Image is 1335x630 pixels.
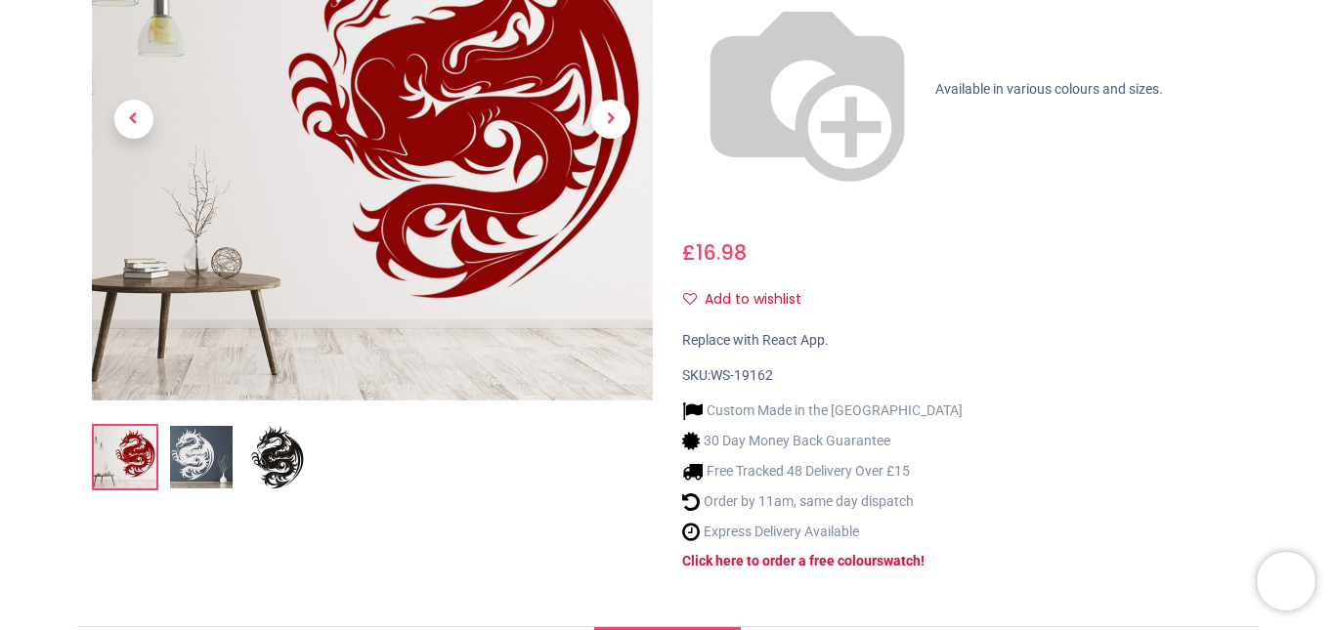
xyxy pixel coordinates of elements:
div: Replace with React App. [682,331,1244,351]
a: swatch [877,553,921,568]
span: Previous [114,100,153,139]
span: Available in various colours and sizes. [935,81,1163,97]
iframe: Brevo live chat [1257,552,1315,610]
button: Add to wishlistAdd to wishlist [682,283,818,316]
img: Dragon Design Fantasy Wall Sticker [94,426,156,488]
a: ! [921,553,925,568]
li: Order by 11am, same day dispatch [682,491,963,512]
span: Next [591,100,630,139]
span: £ [682,238,747,267]
i: Add to wishlist [683,292,697,306]
span: 16.98 [696,238,747,267]
img: WS-19162-03 [246,426,309,488]
li: Free Tracked 48 Delivery Over £15 [682,461,963,482]
li: Custom Made in the [GEOGRAPHIC_DATA] [682,400,963,421]
li: 30 Day Money Back Guarantee [682,431,963,451]
span: WS-19162 [711,367,773,383]
img: WS-19162-02 [170,426,233,488]
a: Click here to order a free colour [682,553,877,568]
li: Express Delivery Available [682,522,963,542]
div: SKU: [682,366,1244,386]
